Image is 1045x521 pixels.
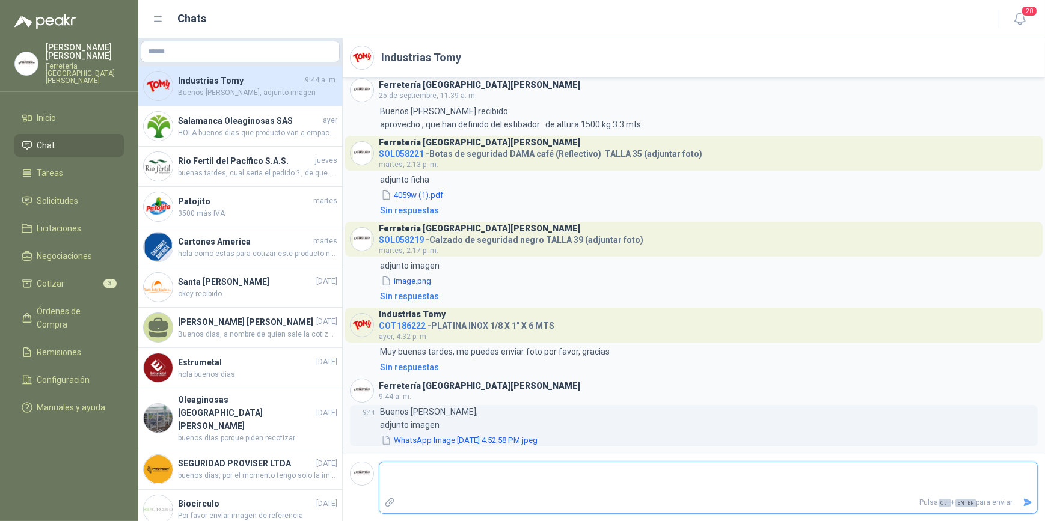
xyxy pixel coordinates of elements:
[144,404,173,433] img: Company Logo
[323,115,337,126] span: ayer
[380,173,444,186] p: adjunto ficha
[178,470,337,481] span: buenos días, por el momento tengo solo la imagen porque se mandan a fabricar
[380,290,439,303] div: Sin respuestas
[178,275,314,288] h4: Santa [PERSON_NAME]
[178,497,314,510] h4: Biocirculo
[37,249,93,263] span: Negociaciones
[316,458,337,469] span: [DATE]
[138,147,342,187] a: Company LogoRio Fertil del Pacífico S.A.S.juevesbuenas tardes, cual seria el pedido ? , de que ma...
[144,233,173,261] img: Company Logo
[14,189,124,212] a: Solicitudes
[313,195,337,207] span: martes
[138,308,342,348] a: [PERSON_NAME] [PERSON_NAME][DATE]Buenos dias, a nombre de quien sale la cotizacion ?
[378,290,1038,303] a: Sin respuestas
[379,139,580,146] h3: Ferretería [GEOGRAPHIC_DATA][PERSON_NAME]
[1009,8,1031,30] button: 20
[178,154,313,168] h4: Rio Fertil del Pacífico S.A.S.
[14,368,124,391] a: Configuración
[400,492,1018,513] p: Pulsa + para enviar
[939,499,951,507] span: Ctrl
[379,318,554,329] h4: - PLATINA INOX 1/8 X 1" X 6 MTS
[14,162,124,184] a: Tareas
[378,361,1038,374] a: Sin respuestas
[379,160,438,169] span: martes, 2:13 p. m.
[379,383,580,389] h3: Ferretería [GEOGRAPHIC_DATA][PERSON_NAME]
[351,46,373,69] img: Company Logo
[37,166,64,180] span: Tareas
[15,52,38,75] img: Company Logo
[1021,5,1038,17] span: 20
[316,498,337,510] span: [DATE]
[380,361,439,374] div: Sin respuestas
[379,492,400,513] label: Adjuntar archivos
[138,388,342,449] a: Company LogoOleaginosas [GEOGRAPHIC_DATA][PERSON_NAME][DATE]buenos dias porque piden recotizar
[138,106,342,147] a: Company LogoSalamanca Oleaginosas SASayerHOLA buenos dias que producto van a empacar, las necesit...
[14,106,124,129] a: Inicio
[144,192,173,221] img: Company Logo
[351,228,373,251] img: Company Logo
[138,227,342,267] a: Company LogoCartones Americamarteshola como estas para cotizar este producto necesito saber si es...
[380,275,432,287] button: image.png
[178,393,314,433] h4: Oleaginosas [GEOGRAPHIC_DATA][PERSON_NAME]
[316,276,337,287] span: [DATE]
[379,232,643,243] h4: - Calzado de seguridad negro TALLA 39 (adjuntar foto)
[380,345,610,358] p: Muy buenas tardes, me puedes enviar foto por favor, gracias
[351,379,373,402] img: Company Logo
[144,273,173,302] img: Company Logo
[144,353,173,382] img: Company Logo
[380,105,641,131] p: Buenos [PERSON_NAME] recibido aprovecho , que han definido del estibador de altura 1500 kg 3.3 mts
[37,139,55,152] span: Chat
[37,373,90,386] span: Configuración
[37,194,79,207] span: Solicitudes
[316,316,337,328] span: [DATE]
[138,187,342,227] a: Company LogoPatojitomartes3500 más IVA
[363,409,375,416] span: 9:44
[178,356,314,369] h4: Estrumetal
[178,457,314,470] h4: SEGURIDAD PROVISER LTDA
[955,499,976,507] span: ENTER
[379,311,446,318] h3: Industrias Tomy
[37,305,112,331] span: Órdenes de Compra
[381,49,461,66] h2: Industrias Tomy
[1018,492,1038,513] button: Enviar
[351,142,373,165] img: Company Logo
[144,72,173,100] img: Company Logo
[379,91,477,100] span: 25 de septiembre, 11:39 a. m.
[37,346,82,359] span: Remisiones
[379,146,702,157] h4: - Botas de seguridad DAMA café (Reflectivo) TALLA 35 (adjuntar foto)
[178,433,337,444] span: buenos dias porque piden recotizar
[138,66,342,106] a: Company LogoIndustrias Tomy9:44 a. m.Buenos [PERSON_NAME], adjunto imagen
[14,14,76,29] img: Logo peakr
[379,392,411,401] span: 9:44 a. m.
[178,127,337,139] span: HOLA buenos dias que producto van a empacar, las necesitan usadas o nuevas
[178,329,337,340] span: Buenos dias, a nombre de quien sale la cotizacion ?
[178,168,337,179] span: buenas tardes, cual seria el pedido ? , de que materiales
[379,82,580,88] h3: Ferretería [GEOGRAPHIC_DATA][PERSON_NAME]
[380,405,539,431] p: Buenos [PERSON_NAME], adjunto imagen
[379,225,580,232] h3: Ferretería [GEOGRAPHIC_DATA][PERSON_NAME]
[14,272,124,295] a: Cotizar3
[14,217,124,240] a: Licitaciones
[46,43,124,60] p: [PERSON_NAME] [PERSON_NAME]
[379,321,426,331] span: COT186222
[178,195,311,208] h4: Patojito
[178,114,320,127] h4: Salamanca Oleaginosas SAS
[37,111,57,124] span: Inicio
[178,87,337,99] span: Buenos [PERSON_NAME], adjunto imagen
[14,300,124,336] a: Órdenes de Compra
[379,149,424,159] span: SOL058221
[178,288,337,300] span: okey recibido
[138,267,342,308] a: Company LogoSanta [PERSON_NAME][DATE]okey recibido
[178,208,337,219] span: 3500 más IVA
[14,134,124,157] a: Chat
[144,152,173,181] img: Company Logo
[379,246,438,255] span: martes, 2:17 p. m.
[178,369,337,380] span: hola buenos dias
[14,245,124,267] a: Negociaciones
[380,189,444,201] button: 4059w (1).pdf
[46,62,124,84] p: Ferretería [GEOGRAPHIC_DATA][PERSON_NAME]
[178,315,314,329] h4: [PERSON_NAME] [PERSON_NAME]
[380,434,539,446] button: WhatsApp Image [DATE] 4.52.58 PM.jpeg
[379,235,424,245] span: SOL058219
[313,236,337,247] span: martes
